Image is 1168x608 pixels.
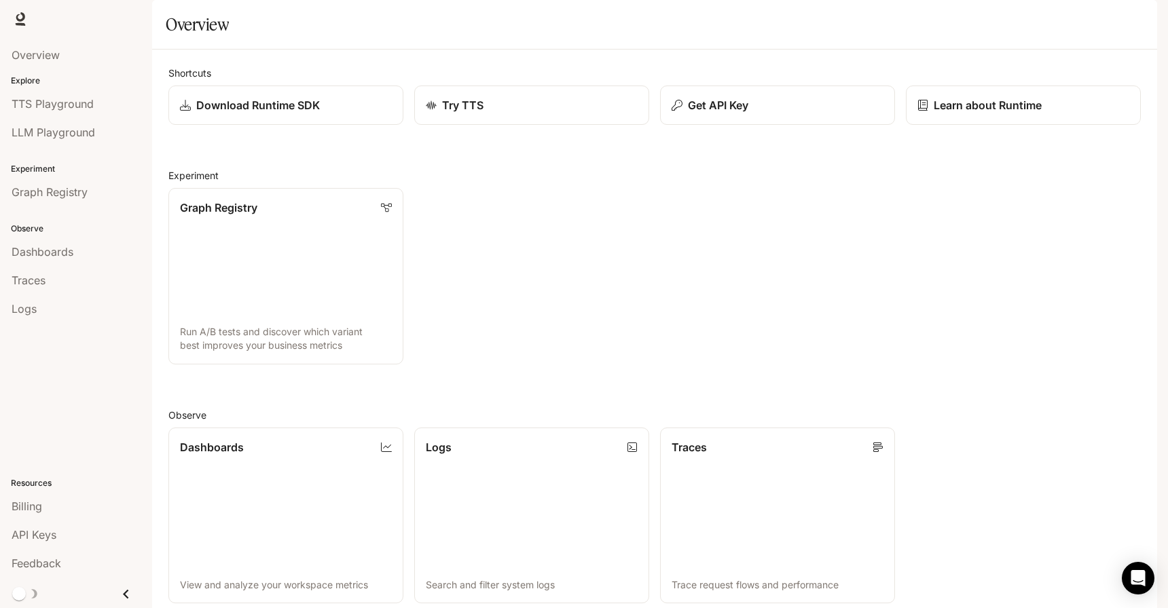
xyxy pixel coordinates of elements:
p: View and analyze your workspace metrics [180,578,392,592]
p: Download Runtime SDK [196,97,320,113]
div: Open Intercom Messenger [1122,562,1154,594]
p: Logs [426,439,452,455]
p: Get API Key [688,97,748,113]
h2: Observe [168,408,1141,422]
a: Learn about Runtime [906,85,1141,125]
p: Learn about Runtime [934,97,1042,113]
a: DashboardsView and analyze your workspace metrics [168,427,403,604]
h2: Shortcuts [168,66,1141,80]
a: Download Runtime SDK [168,85,403,125]
a: Try TTS [414,85,649,125]
a: LogsSearch and filter system logs [414,427,649,604]
a: Graph RegistryRun A/B tests and discover which variant best improves your business metrics [168,188,403,364]
p: Traces [672,439,707,455]
a: TracesTrace request flows and performance [660,427,895,604]
p: Graph Registry [180,199,257,216]
p: Search and filter system logs [426,578,638,592]
p: Trace request flows and performance [672,578,883,592]
p: Dashboards [180,439,244,455]
p: Try TTS [442,97,483,113]
button: Get API Key [660,85,895,125]
p: Run A/B tests and discover which variant best improves your business metrics [180,325,392,352]
h2: Experiment [168,168,1141,183]
h1: Overview [166,11,229,38]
